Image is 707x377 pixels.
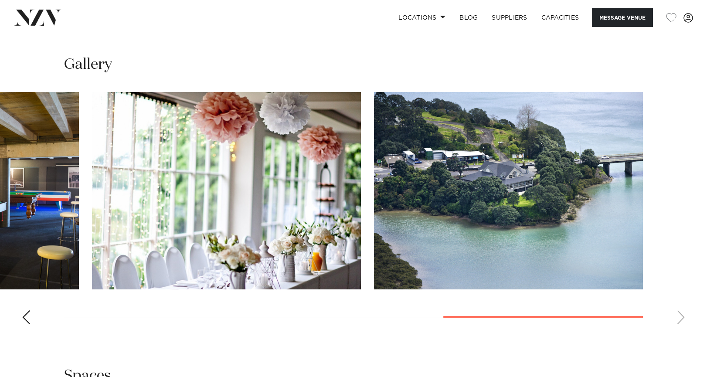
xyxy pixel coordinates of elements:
[391,8,452,27] a: Locations
[374,92,643,289] swiper-slide: 6 / 6
[485,8,534,27] a: SUPPLIERS
[14,10,61,25] img: nzv-logo.png
[592,8,653,27] button: Message Venue
[452,8,485,27] a: BLOG
[534,8,586,27] a: Capacities
[64,55,112,75] h2: Gallery
[92,92,361,289] swiper-slide: 5 / 6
